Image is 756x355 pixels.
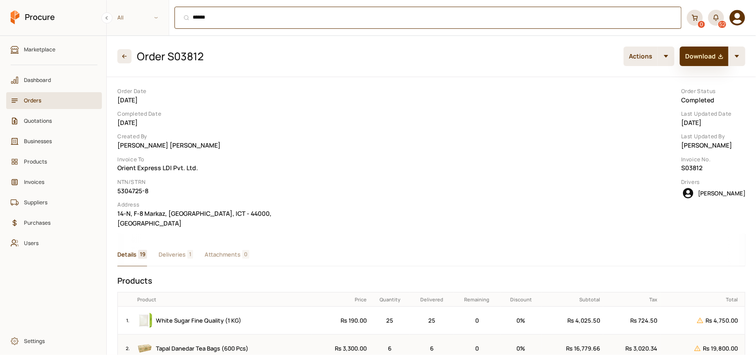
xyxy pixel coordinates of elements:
dd: [PERSON_NAME] [681,140,745,150]
button: 52 [708,10,724,26]
dt: Order Status [681,88,745,95]
a: Settings [6,333,102,350]
th: Total [660,292,745,306]
span: Marketplace [24,45,90,54]
td: 0 [454,307,500,335]
span: Businesses [24,137,90,145]
a: Users [6,235,102,252]
dt: Order Date [117,88,295,95]
span: Suppliers [24,198,90,207]
th: Delivered [410,292,454,306]
dd: 5304725-8 [117,186,295,196]
th: Product [134,292,311,306]
span: Purchases [24,218,90,227]
div: 0 [698,21,705,28]
dd: [DATE] [117,118,295,128]
a: Businesses [6,133,102,150]
span: Products [24,157,90,166]
span: Attachments [205,250,240,259]
a: Procure [11,10,55,25]
h3: Products [117,275,745,286]
dt: Drivers [681,179,745,186]
span: Settings [24,337,90,345]
a: Suppliers [6,194,102,211]
dt: Completed Date [117,110,295,118]
div: 52 [718,21,726,28]
span: Tapal Danedar Tea Bags (600 Pcs) [156,344,248,352]
span: [PERSON_NAME] [698,189,745,197]
a: Orders [6,92,102,109]
dt: Last Updated By [681,133,745,140]
th: Subtotal [542,292,603,306]
th: Tax [603,292,660,306]
th: Remaining [454,292,500,306]
a: Marketplace [6,41,102,58]
a: Purchases [6,215,102,231]
td: 0 % [500,307,542,335]
span: Quotations [24,117,90,125]
button: Download [680,47,729,66]
small: 2 . [126,345,130,351]
td: 25 [370,307,410,335]
dt: Invoice To [117,156,295,164]
a: White Sugar Fine Quality (1 KG) [137,313,308,328]
td: Rs 190.00 [311,307,370,335]
a: Quotations [6,113,102,129]
dt: Last Updated Date [681,110,745,118]
span: Users [24,239,90,247]
dt: Address [117,201,295,209]
td: 25 [410,307,454,335]
span: 19 [138,250,147,259]
th: Quantity [370,292,410,306]
span: Download [685,52,716,61]
span: Invoices [24,178,90,186]
dd: [DATE] [117,95,295,105]
th: Price [311,292,370,306]
span: All [107,10,169,25]
div: Ijaz Ahmad [681,186,745,200]
span: White Sugar Fine Quality (1 KG) [156,316,241,324]
a: Invoices [6,174,102,191]
span: Orders [24,96,90,105]
div: Rs 4,750.00 [663,314,738,327]
span: 0 [242,250,249,259]
input: Products, Businesses, Users, Suppliers, Orders, and Purchases [174,7,682,29]
a: Products [6,153,102,170]
dt: Invoice No. [681,156,745,164]
span: Deliveries [159,250,186,259]
dd: 14-N, F-8 Markaz, [GEOGRAPHIC_DATA], ICT - 44000, [GEOGRAPHIC_DATA] [117,209,295,229]
dd: S03812 [681,163,745,173]
td: Rs 4,025.50 [542,307,603,335]
span: 1 [187,250,193,259]
span: Details [117,250,136,259]
th: Discount [500,292,542,306]
span: Dashboard [24,76,90,84]
dd: [DATE] [681,118,745,128]
td: Rs 724.50 [603,307,660,335]
dd: Orient Express LDI Pvt. Ltd. [117,163,295,173]
span: All [117,13,124,22]
a: Dashboard [6,72,102,89]
small: 1 . [127,317,130,324]
div: Rs 19,800.00 [663,342,738,355]
dt: NTN/STRN [117,179,295,186]
dd: [PERSON_NAME] [PERSON_NAME] [117,140,295,150]
span: Procure [25,12,55,23]
dd: Completed [681,95,745,105]
a: 0 [687,10,703,26]
dt: Created By [117,133,295,140]
h2: Order S03812 [137,49,204,64]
